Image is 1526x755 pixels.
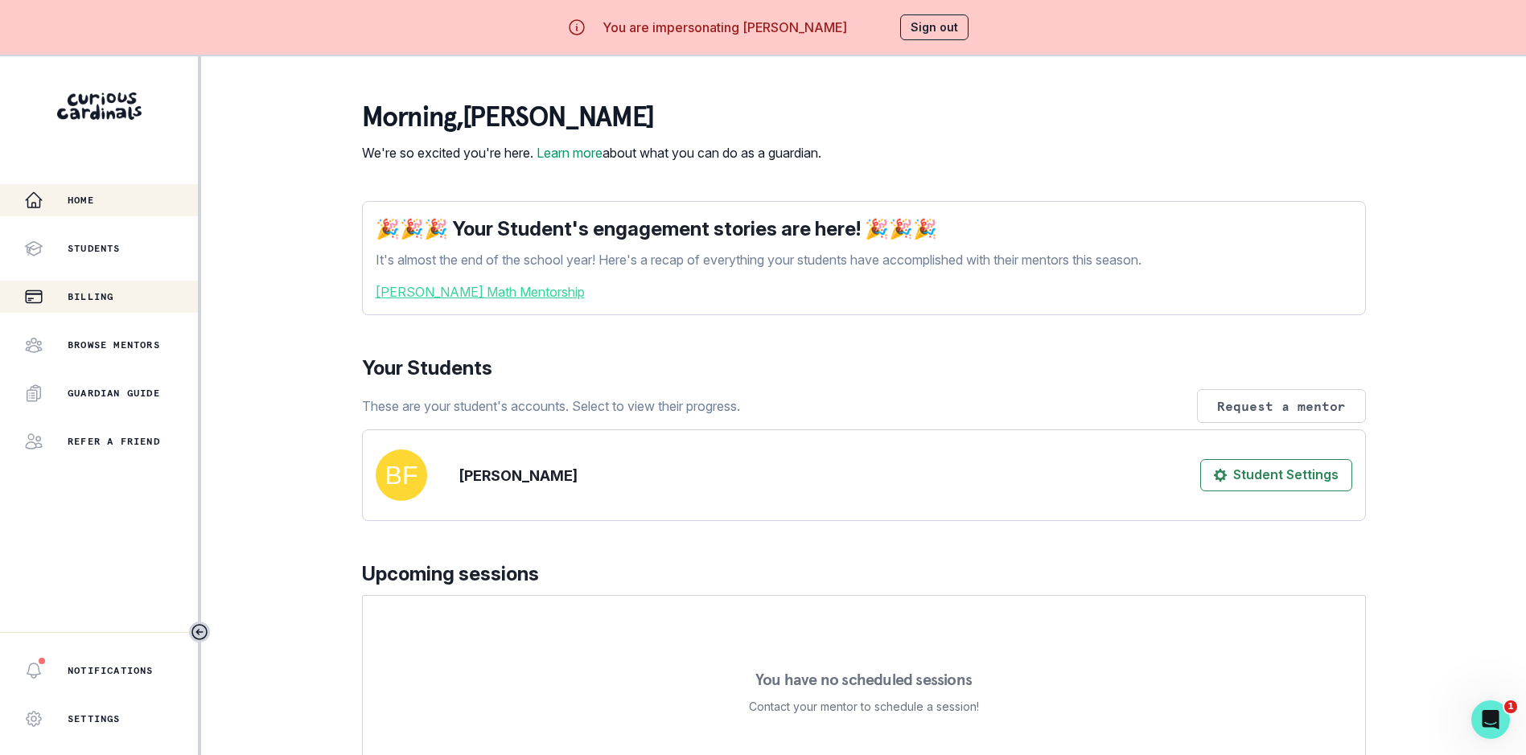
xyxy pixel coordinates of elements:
[362,354,1366,383] p: Your Students
[755,671,972,687] p: You have no scheduled sessions
[376,449,427,501] img: svg
[362,560,1366,589] p: Upcoming sessions
[68,242,121,255] p: Students
[68,339,160,351] p: Browse Mentors
[1504,700,1517,713] span: 1
[900,14,969,40] button: Sign out
[603,18,847,37] p: You are impersonating [PERSON_NAME]
[189,622,210,642] button: Toggle sidebar
[68,664,154,677] p: Notifications
[362,143,821,162] p: We're so excited you're here. about what you can do as a guardian.
[68,290,113,303] p: Billing
[362,101,821,133] p: morning , [PERSON_NAME]
[1197,389,1366,423] button: Request a mentor
[68,712,121,725] p: Settings
[57,92,142,120] img: Curious Cardinals Logo
[1471,700,1510,739] iframe: Intercom live chat
[68,435,160,448] p: Refer a friend
[68,194,94,207] p: Home
[537,145,603,161] a: Learn more
[376,250,1352,269] p: It's almost the end of the school year! Here's a recap of everything your students have accomplis...
[376,215,1352,244] p: 🎉🎉🎉 Your Student's engagement stories are here! 🎉🎉🎉
[1200,459,1352,491] button: Student Settings
[68,387,160,400] p: Guardian Guide
[376,282,1352,302] a: [PERSON_NAME] Math Mentorship
[749,697,979,716] p: Contact your mentor to schedule a session!
[362,396,740,416] p: These are your student's accounts. Select to view their progress.
[459,465,578,486] p: [PERSON_NAME]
